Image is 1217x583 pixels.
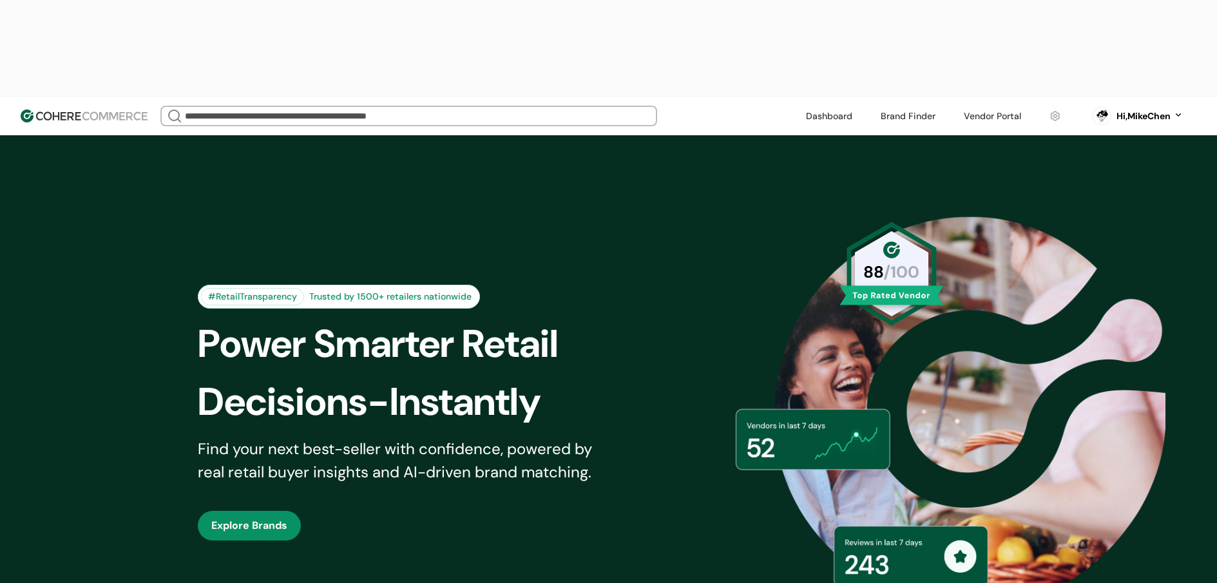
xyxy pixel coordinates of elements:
img: Cohere Logo [21,110,148,122]
button: Explore Brands [198,511,301,540]
div: #RetailTransparency [201,288,304,305]
div: Find your next best-seller with confidence, powered by real retail buyer insights and AI-driven b... [198,437,609,484]
div: Hi, MikeChen [1116,110,1171,123]
div: Decisions-Instantly [198,373,631,431]
div: Power Smarter Retail [198,315,631,373]
div: Trusted by 1500+ retailers nationwide [304,290,477,303]
button: Hi,MikeChen [1116,110,1183,123]
svg: 0 percent [1092,106,1111,126]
